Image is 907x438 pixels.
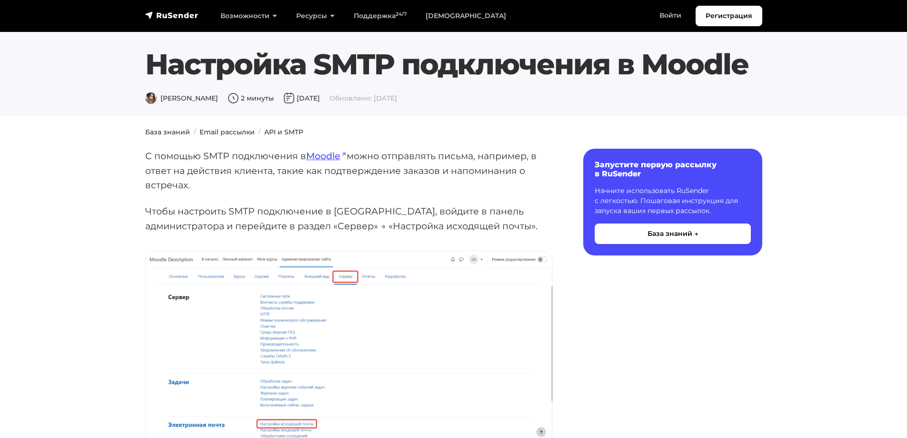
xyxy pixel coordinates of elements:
[140,127,768,137] nav: breadcrumb
[396,11,407,17] sup: 24/7
[287,6,344,26] a: Ресурсы
[283,94,320,102] span: [DATE]
[650,6,691,25] a: Войти
[595,186,751,216] p: Начните использовать RuSender с легкостью. Пошаговая инструкция для запуска ваших первых рассылок.
[696,6,762,26] a: Регистрация
[145,47,762,81] h1: Настройка SMTP подключения в Moodle
[283,92,295,104] img: Дата публикации
[228,94,274,102] span: 2 минуты
[344,6,416,26] a: Поддержка24/7
[211,6,287,26] a: Возможности
[264,128,303,136] a: API и SMTP
[145,149,553,193] p: С помощью SMTP подключения в можно отправлять письма, например, в ответ на действия клиента, таки...
[583,149,762,255] a: Запустите первую рассылку в RuSender Начните использовать RuSender с легкостью. Пошаговая инструк...
[228,92,239,104] img: Время чтения
[306,150,347,162] a: Moodle
[145,94,218,102] span: [PERSON_NAME]
[595,224,751,244] button: База знаний →
[329,94,397,102] span: Обновлено: [DATE]
[199,128,255,136] a: Email рассылки
[416,6,516,26] a: [DEMOGRAPHIC_DATA]
[145,128,190,136] a: База знаний
[595,160,751,178] h6: Запустите первую рассылку в RuSender
[145,204,553,233] p: Чтобы настроить SMTP подключение в [GEOGRAPHIC_DATA], войдите в панель администратора и перейдите...
[145,10,199,20] img: RuSender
